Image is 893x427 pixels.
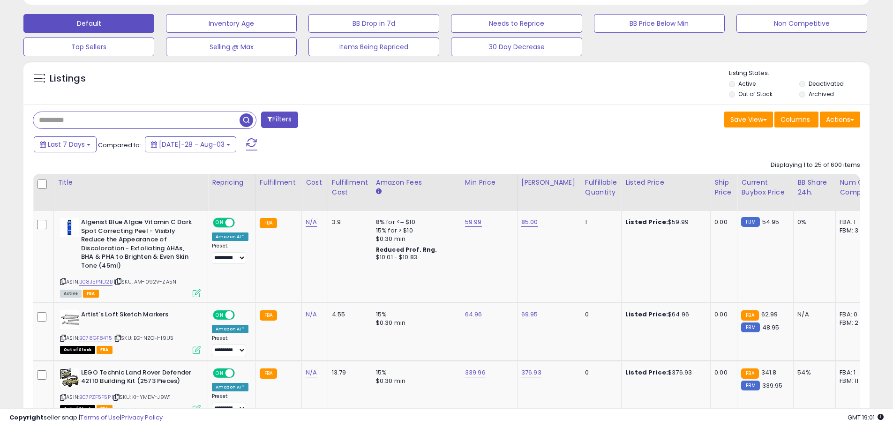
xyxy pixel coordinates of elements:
[376,226,454,235] div: 15% for > $10
[60,218,201,296] div: ASIN:
[451,37,582,56] button: 30 Day Decrease
[80,413,120,422] a: Terms of Use
[625,368,703,377] div: $376.93
[736,14,867,33] button: Non Competitive
[714,368,730,377] div: 0.00
[714,178,733,197] div: Ship Price
[23,14,154,33] button: Default
[332,218,365,226] div: 3.9
[60,310,79,329] img: 31rFmHki2nL._SL40_.jpg
[738,90,773,98] label: Out of Stock
[214,219,225,227] span: ON
[376,178,457,187] div: Amazon Fees
[521,217,538,227] a: 85.00
[585,218,614,226] div: 1
[797,218,828,226] div: 0%
[308,37,439,56] button: Items Being Repriced
[820,112,860,127] button: Actions
[159,140,225,149] span: [DATE]-28 - Aug-03
[840,310,870,319] div: FBA: 0
[60,310,201,353] div: ASIN:
[48,140,85,149] span: Last 7 Days
[81,218,195,272] b: Algenist Blue Algae Vitamin C Dark Spot Correcting Peel - Visibly Reduce the Appearance of Discol...
[34,136,97,152] button: Last 7 Days
[376,187,382,196] small: Amazon Fees.
[840,226,870,235] div: FBM: 3
[625,217,668,226] b: Listed Price:
[465,310,482,319] a: 64.96
[809,80,844,88] label: Deactivated
[761,368,777,377] span: 341.8
[738,80,756,88] label: Active
[23,37,154,56] button: Top Sellers
[797,368,828,377] div: 54%
[79,334,112,342] a: B078GF84T5
[376,254,454,262] div: $10.01 - $10.83
[625,368,668,377] b: Listed Price:
[625,310,668,319] b: Listed Price:
[714,218,730,226] div: 0.00
[60,290,82,298] span: All listings currently available for purchase on Amazon
[166,37,297,56] button: Selling @ Max
[585,368,614,377] div: 0
[260,368,277,379] small: FBA
[625,218,703,226] div: $59.99
[308,14,439,33] button: BB Drop in 7d
[58,178,204,187] div: Title
[212,178,252,187] div: Repricing
[81,310,195,322] b: Artist's Loft Sketch Markers
[121,413,163,422] a: Privacy Policy
[261,112,298,128] button: Filters
[114,278,176,285] span: | SKU: AM-092V-ZA5N
[729,69,870,78] p: Listing States:
[809,90,834,98] label: Archived
[774,112,818,127] button: Columns
[306,310,317,319] a: N/A
[840,368,870,377] div: FBA: 1
[741,310,758,321] small: FBA
[260,218,277,228] small: FBA
[780,115,810,124] span: Columns
[762,217,780,226] span: 54.95
[214,369,225,377] span: ON
[212,232,248,241] div: Amazon AI *
[585,310,614,319] div: 0
[166,14,297,33] button: Inventory Age
[771,161,860,170] div: Displaying 1 to 25 of 600 items
[98,141,141,150] span: Compared to:
[465,217,482,227] a: 59.99
[521,178,577,187] div: [PERSON_NAME]
[260,178,298,187] div: Fulfillment
[83,290,99,298] span: FBA
[376,368,454,377] div: 15%
[848,413,884,422] span: 2025-08-11 19:01 GMT
[260,310,277,321] small: FBA
[60,218,79,237] img: 31p8HIaKFrL._SL40_.jpg
[60,368,201,412] div: ASIN:
[625,178,706,187] div: Listed Price
[376,235,454,243] div: $0.30 min
[840,178,874,197] div: Num of Comp.
[212,335,248,356] div: Preset:
[714,310,730,319] div: 0.00
[741,381,759,390] small: FBM
[840,377,870,385] div: FBM: 11
[60,346,95,354] span: All listings that are currently out of stock and unavailable for purchase on Amazon
[741,322,759,332] small: FBM
[585,178,617,197] div: Fulfillable Quantity
[625,310,703,319] div: $64.96
[741,368,758,379] small: FBA
[451,14,582,33] button: Needs to Reprice
[376,310,454,319] div: 15%
[465,178,513,187] div: Min Price
[79,393,111,401] a: B07PZF5F5P
[306,368,317,377] a: N/A
[212,383,248,391] div: Amazon AI *
[81,368,195,388] b: LEGO Technic Land Rover Defender 42110 Building Kit (2573 Pieces)
[840,319,870,327] div: FBM: 2
[145,136,236,152] button: [DATE]-28 - Aug-03
[797,178,832,197] div: BB Share 24h.
[762,323,780,332] span: 48.95
[762,381,783,390] span: 339.95
[212,393,248,414] div: Preset:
